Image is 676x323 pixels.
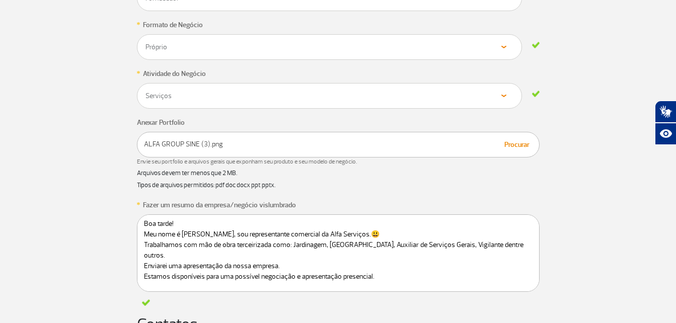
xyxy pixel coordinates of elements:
[143,68,206,79] label: Atividade do Negócio
[655,123,676,145] button: Abrir recursos assistivos.
[501,139,533,150] button: Procurar
[143,20,203,30] label: Formato de Negócio
[144,139,533,149] p: ALFA GROUP SINE (3).png
[137,157,540,167] span: Envie seu portfolio e arquivos gerais que exponham seu produto e seu modelo de negócio.
[137,117,185,128] label: Anexar Portfolio
[137,181,275,189] small: Tipos de arquivos permitidos: pdf doc docx ppt pptx.
[655,101,676,145] div: Plugin de acessibilidade da Hand Talk.
[143,200,296,210] label: Fazer um resumo da empresa/negócio vislumbrado
[655,101,676,123] button: Abrir tradutor de língua de sinais.
[137,169,237,177] small: Arquivos devem ter menos que 2 MB.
